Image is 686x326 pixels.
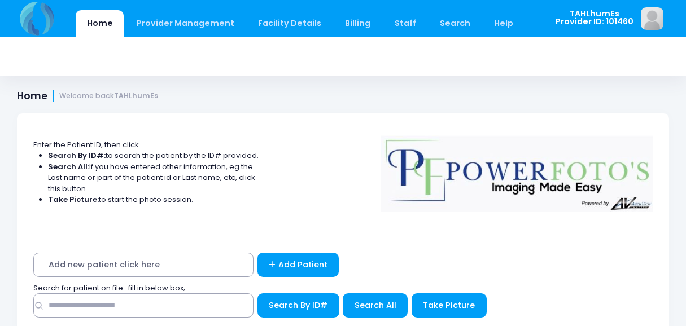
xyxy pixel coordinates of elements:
a: Billing [334,10,382,37]
a: Search [429,10,481,37]
img: image [641,7,663,30]
h1: Home [17,90,158,102]
small: Welcome back [59,92,158,100]
strong: Search All: [48,161,89,172]
li: to search the patient by the ID# provided. [48,150,259,161]
button: Take Picture [412,293,487,318]
span: Take Picture [423,299,475,311]
img: Logo [376,128,658,212]
a: Add Patient [257,253,339,277]
a: Provider Management [125,10,245,37]
li: to start the photo session. [48,194,259,205]
span: Search for patient on file : fill in below box; [33,283,185,293]
span: TAHLhumEs Provider ID: 101460 [556,10,633,26]
a: Help [483,10,525,37]
span: Add new patient click here [33,253,254,277]
strong: TAHLhumEs [114,91,158,100]
button: Search All [343,293,408,318]
a: Home [76,10,124,37]
a: Facility Details [247,10,333,37]
a: Staff [383,10,427,37]
button: Search By ID# [257,293,339,318]
span: Enter the Patient ID, then click [33,139,139,150]
strong: Take Picture: [48,194,99,205]
span: Search By ID# [269,299,327,311]
strong: Search By ID#: [48,150,106,161]
li: If you have entered other information, eg the Last name or part of the patient id or Last name, e... [48,161,259,195]
span: Search All [355,299,396,311]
